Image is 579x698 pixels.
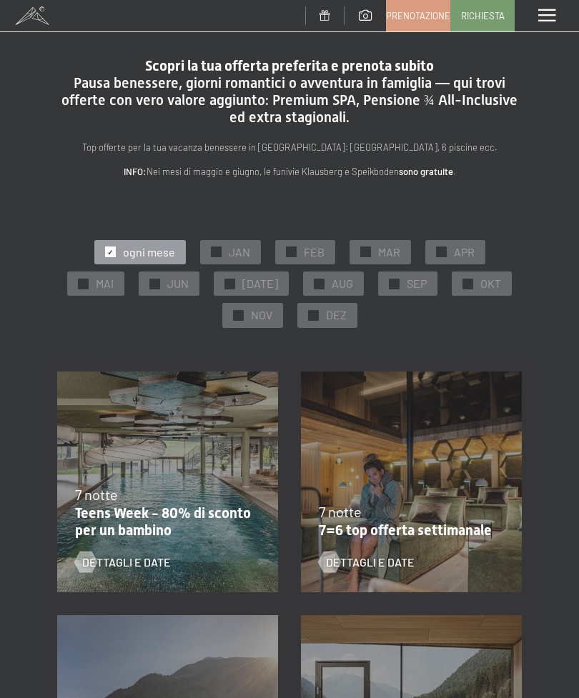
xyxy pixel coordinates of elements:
[229,244,250,260] span: JAN
[75,554,171,570] a: Dettagli e Date
[332,276,353,291] span: AUG
[213,247,219,257] span: ✓
[461,9,505,22] span: Richiesta
[451,1,514,31] a: Richiesta
[96,276,114,291] span: MAI
[81,279,86,289] span: ✓
[304,244,325,260] span: FEB
[438,247,444,257] span: ✓
[107,247,113,257] span: ✓
[399,166,453,177] strong: sono gratuite
[235,311,241,321] span: ✓
[392,279,397,289] span: ✓
[319,522,497,539] p: 7=6 top offerta settimanale
[454,244,475,260] span: APR
[362,247,368,257] span: ✓
[61,74,518,126] span: Pausa benessere, giorni romantici o avventura in famiglia — qui trovi offerte con vero valore agg...
[75,504,253,539] p: Teens Week - 80% di sconto per un bambino
[288,247,294,257] span: ✓
[123,244,175,260] span: ogni mese
[152,279,158,289] span: ✓
[317,279,322,289] span: ✓
[326,307,347,323] span: DEZ
[465,279,471,289] span: ✓
[167,276,189,291] span: JUN
[378,244,400,260] span: MAR
[75,486,118,503] span: 7 notte
[319,554,415,570] a: Dettagli e Date
[82,554,171,570] span: Dettagli e Date
[242,276,278,291] span: [DATE]
[480,276,501,291] span: OKT
[57,164,522,179] p: Nei mesi di maggio e giugno, le funivie Klausberg e Speikboden .
[386,9,450,22] span: Prenotazione
[251,307,272,323] span: NOV
[124,166,147,177] strong: INFO:
[326,554,415,570] span: Dettagli e Date
[310,311,316,321] span: ✓
[57,140,522,155] p: Top offerte per la tua vacanza benessere in [GEOGRAPHIC_DATA]: [GEOGRAPHIC_DATA], 6 piscine ecc.
[407,276,427,291] span: SEP
[387,1,450,31] a: Prenotazione
[319,503,362,520] span: 7 notte
[145,57,434,74] span: Scopri la tua offerta preferita e prenota subito
[227,279,233,289] span: ✓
